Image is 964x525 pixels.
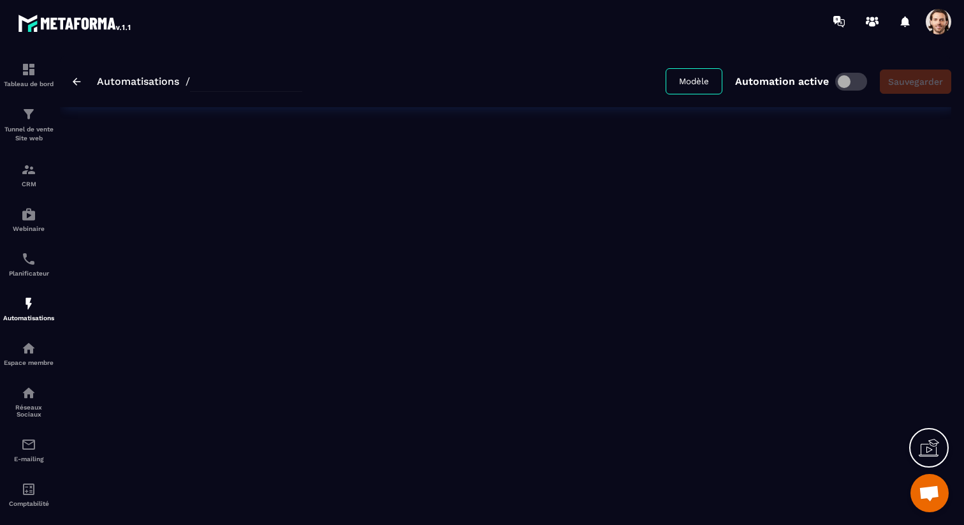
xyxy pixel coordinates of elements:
a: automationsautomationsEspace membre [3,331,54,376]
img: formation [21,107,36,122]
button: Modèle [666,68,722,94]
img: automations [21,341,36,356]
img: logo [18,11,133,34]
a: formationformationTunnel de vente Site web [3,97,54,152]
a: automationsautomationsAutomatisations [3,286,54,331]
img: automations [21,296,36,311]
img: formation [21,162,36,177]
img: formation [21,62,36,77]
a: accountantaccountantComptabilité [3,472,54,517]
img: scheduler [21,251,36,267]
p: CRM [3,181,54,188]
p: Automatisations [3,314,54,322]
a: automationsautomationsWebinaire [3,197,54,242]
p: Espace membre [3,359,54,366]
p: Tunnel de vente Site web [3,125,54,143]
p: Comptabilité [3,500,54,507]
p: Webinaire [3,225,54,232]
a: schedulerschedulerPlanificateur [3,242,54,286]
a: Automatisations [97,75,179,87]
span: / [186,75,190,87]
div: Ouvrir le chat [910,474,949,512]
p: Tableau de bord [3,80,54,87]
a: emailemailE-mailing [3,427,54,472]
a: social-networksocial-networkRéseaux Sociaux [3,376,54,427]
p: Planificateur [3,270,54,277]
p: Réseaux Sociaux [3,404,54,418]
a: formationformationTableau de bord [3,52,54,97]
p: E-mailing [3,455,54,462]
p: Automation active [735,75,829,87]
img: arrow [73,78,81,85]
img: accountant [21,482,36,497]
a: formationformationCRM [3,152,54,197]
img: email [21,437,36,452]
img: social-network [21,385,36,401]
img: automations [21,207,36,222]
